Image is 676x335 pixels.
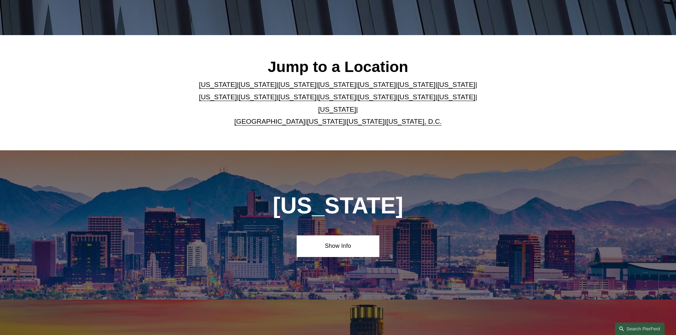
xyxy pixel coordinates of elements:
[279,81,317,88] a: [US_STATE]
[318,93,356,101] a: [US_STATE]
[615,323,665,335] a: Search this site
[318,106,356,113] a: [US_STATE]
[397,93,435,101] a: [US_STATE]
[437,81,475,88] a: [US_STATE]
[199,93,237,101] a: [US_STATE]
[347,118,385,125] a: [US_STATE]
[199,81,237,88] a: [US_STATE]
[279,93,317,101] a: [US_STATE]
[234,118,305,125] a: [GEOGRAPHIC_DATA]
[307,118,345,125] a: [US_STATE]
[193,79,483,128] p: | | | | | | | | | | | | | | | | | |
[358,81,396,88] a: [US_STATE]
[397,81,435,88] a: [US_STATE]
[297,235,379,257] a: Show Info
[193,57,483,76] h2: Jump to a Location
[239,81,277,88] a: [US_STATE]
[358,93,396,101] a: [US_STATE]
[235,193,441,219] h1: [US_STATE]
[386,118,442,125] a: [US_STATE], D.C.
[437,93,475,101] a: [US_STATE]
[239,93,277,101] a: [US_STATE]
[318,81,356,88] a: [US_STATE]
